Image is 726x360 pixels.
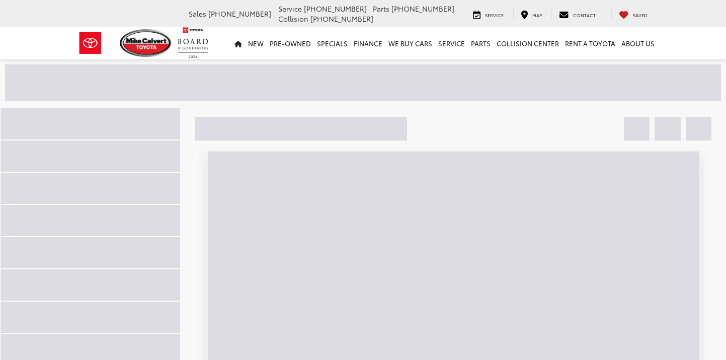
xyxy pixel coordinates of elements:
[611,9,655,19] a: My Saved Vehicles
[391,4,454,14] span: [PHONE_NUMBER]
[551,9,603,19] a: Contact
[120,29,173,57] img: Mike Calvert Toyota
[633,12,648,18] span: Saved
[351,27,385,59] a: Finance
[532,12,542,18] span: Map
[373,4,389,14] span: Parts
[465,9,511,19] a: Service
[513,9,549,19] a: Map
[231,27,245,59] a: Home
[304,4,367,14] span: [PHONE_NUMBER]
[468,27,494,59] a: Parts
[385,27,435,59] a: WE BUY CARS
[71,27,109,59] img: Toyota
[278,14,308,24] span: Collision
[310,14,373,24] span: [PHONE_NUMBER]
[189,9,206,19] span: Sales
[314,27,351,59] a: Specials
[618,27,658,59] a: About Us
[245,27,267,59] a: New
[573,12,596,18] span: Contact
[562,27,618,59] a: Rent a Toyota
[278,4,302,14] span: Service
[208,9,271,19] span: [PHONE_NUMBER]
[267,27,314,59] a: Pre-Owned
[485,12,504,18] span: Service
[435,27,468,59] a: Service
[494,27,562,59] a: Collision Center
